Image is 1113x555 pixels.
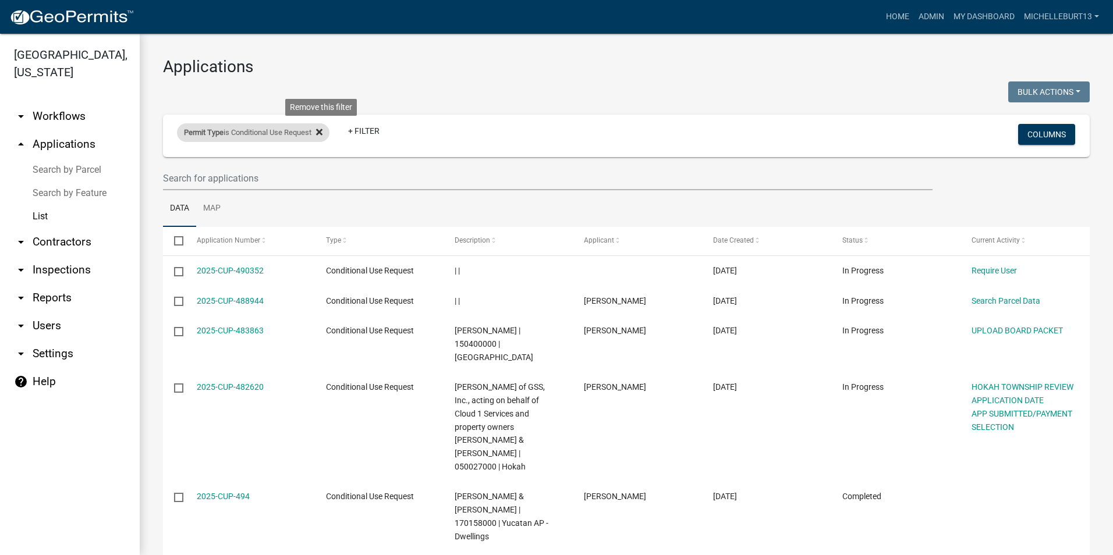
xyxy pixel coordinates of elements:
datatable-header-cell: Status [831,227,960,255]
span: 10/07/2025 [713,296,737,305]
a: Data [163,190,196,227]
span: Gerald Ladsten [584,326,646,335]
a: 2025-CUP-490352 [197,266,264,275]
span: Tim Nelson [584,492,646,501]
i: help [14,375,28,389]
span: Conditional Use Request [326,296,414,305]
span: | | [455,296,460,305]
a: Home [881,6,914,28]
span: Completed [842,492,881,501]
span: Description [455,236,490,244]
span: In Progress [842,296,884,305]
a: My Dashboard [949,6,1019,28]
h3: Applications [163,57,1090,77]
a: 2025-CUP-482620 [197,382,264,392]
span: | | [455,266,460,275]
a: 2025-CUP-488944 [197,296,264,305]
span: Mike Huizenga [584,382,646,392]
datatable-header-cell: Select [163,227,185,255]
span: Current Activity [972,236,1020,244]
a: michelleburt13 [1019,6,1104,28]
span: In Progress [842,326,884,335]
a: Map [196,190,228,227]
span: Conditional Use Request [326,382,414,392]
a: 2025-CUP-494 [197,492,250,501]
span: 09/25/2025 [713,326,737,335]
span: 10/09/2025 [713,266,737,275]
span: Application Number [197,236,260,244]
span: 09/02/2025 [713,492,737,501]
span: Applicant [584,236,614,244]
i: arrow_drop_down [14,263,28,277]
a: + Filter [339,120,389,141]
span: Status [842,236,863,244]
span: Conditional Use Request [326,326,414,335]
span: Conditional Use Request [326,492,414,501]
i: arrow_drop_up [14,137,28,151]
datatable-header-cell: Description [444,227,573,255]
a: Admin [914,6,949,28]
span: Permit Type [184,128,224,137]
i: arrow_drop_down [14,235,28,249]
div: Remove this filter [285,99,357,116]
i: arrow_drop_down [14,347,28,361]
datatable-header-cell: Application Number [185,227,314,255]
a: APP SUBMITTED/PAYMENT SELECTION [972,409,1072,432]
a: APPLICATION DATE [972,396,1044,405]
datatable-header-cell: Date Created [702,227,831,255]
a: 2025-CUP-483863 [197,326,264,335]
datatable-header-cell: Current Activity [960,227,1090,255]
span: Type [326,236,341,244]
i: arrow_drop_down [14,291,28,305]
span: LADSTEN,GERALD | 150400000 | Wilmington [455,326,533,362]
i: arrow_drop_down [14,319,28,333]
a: Search Parcel Data [972,296,1040,305]
i: arrow_drop_down [14,109,28,123]
span: 09/23/2025 [713,382,737,392]
div: is Conditional Use Request [177,123,329,142]
datatable-header-cell: Applicant [573,227,702,255]
span: Mike Huizenga of GSS, Inc., acting on behalf of Cloud 1 Services and property owners Jerry & Cind... [455,382,545,471]
a: HOKAH TOWNSHIP REVIEW [972,382,1073,392]
span: Date Created [713,236,754,244]
span: Don Hogan [584,296,646,305]
span: Conditional Use Request [326,266,414,275]
span: In Progress [842,266,884,275]
input: Search for applications [163,166,933,190]
button: Columns [1018,124,1075,145]
a: Require User [972,266,1017,275]
span: In Progress [842,382,884,392]
span: NELSON,TIM & GWEN | 170158000 | Yucatan AP - Dwellings [455,492,548,540]
datatable-header-cell: Type [314,227,444,255]
a: UPLOAD BOARD PACKET [972,326,1063,335]
button: Bulk Actions [1008,81,1090,102]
